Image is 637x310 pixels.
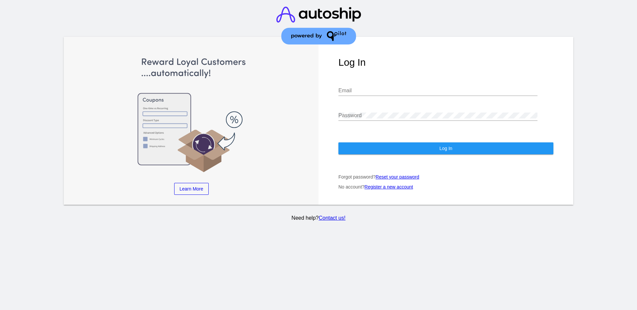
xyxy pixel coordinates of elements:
[338,142,553,154] button: Log In
[338,174,553,180] p: Forgot password?
[318,215,345,221] a: Contact us!
[63,215,575,221] p: Need help?
[376,174,419,180] a: Reset your password
[338,57,553,68] h1: Log In
[84,57,299,173] img: Apply Coupons Automatically to Scheduled Orders with QPilot
[439,146,452,151] span: Log In
[365,184,413,190] a: Register a new account
[338,184,553,190] p: No account?
[338,88,537,94] input: Email
[179,186,203,192] span: Learn More
[174,183,209,195] a: Learn More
